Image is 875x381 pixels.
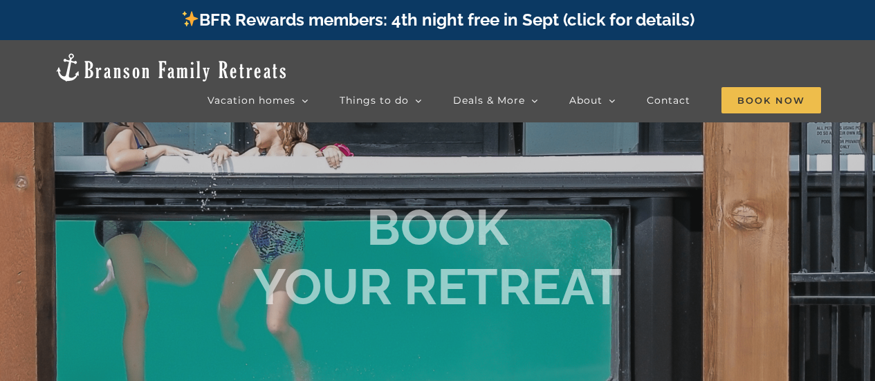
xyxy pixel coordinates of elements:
a: Contact [647,86,690,114]
a: Things to do [340,86,422,114]
a: BFR Rewards members: 4th night free in Sept (click for details) [181,10,694,30]
a: Book Now [721,86,821,114]
span: Book Now [721,87,821,113]
img: ✨ [182,10,199,27]
span: About [569,95,602,105]
nav: Main Menu [208,86,821,114]
a: About [569,86,616,114]
span: Things to do [340,95,409,105]
a: Vacation homes [208,86,308,114]
b: BOOK YOUR RETREAT [253,198,622,316]
img: Branson Family Retreats Logo [54,52,288,83]
a: Deals & More [453,86,538,114]
span: Contact [647,95,690,105]
span: Deals & More [453,95,525,105]
span: Vacation homes [208,95,295,105]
